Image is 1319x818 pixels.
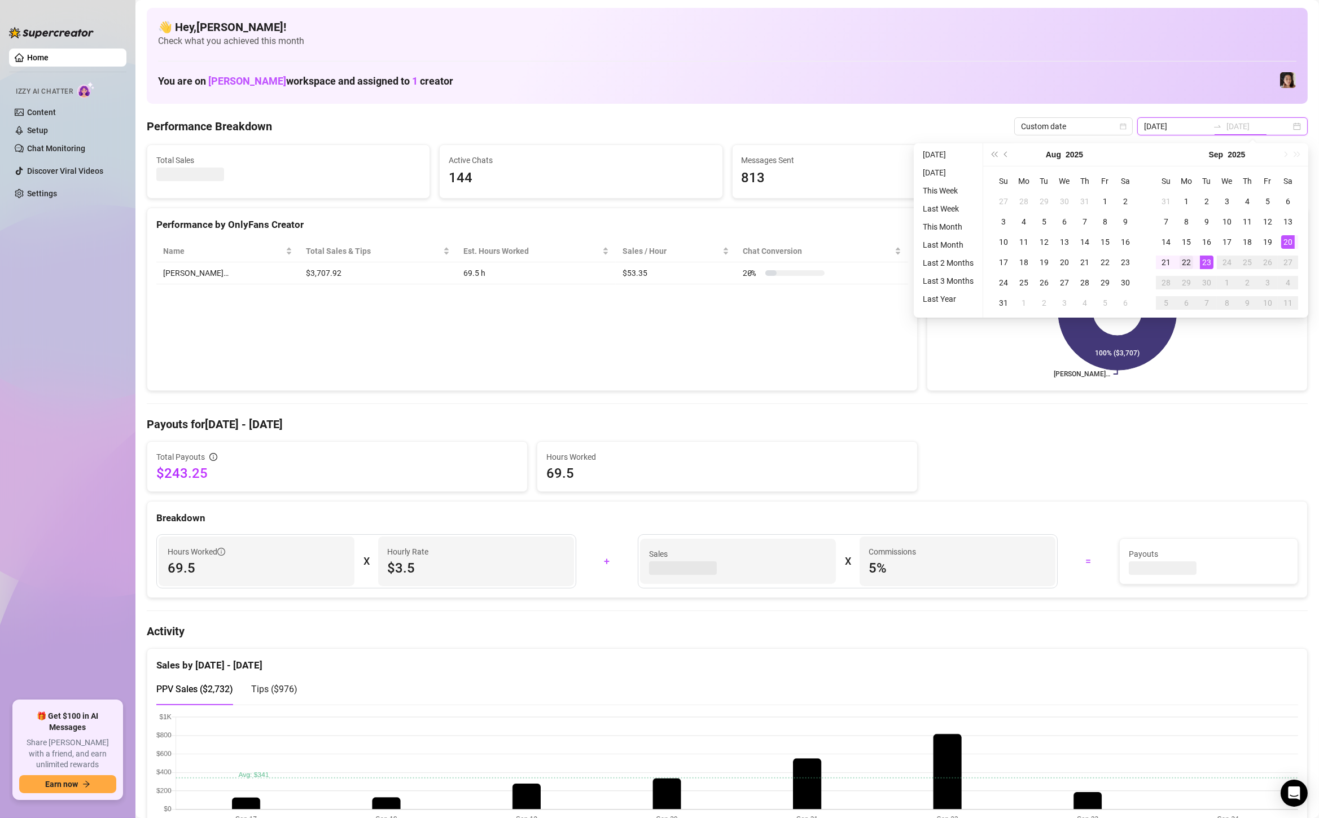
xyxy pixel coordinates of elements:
[1156,272,1176,293] td: 2025-09-28
[1078,256,1092,269] div: 21
[156,262,299,284] td: [PERSON_NAME]…
[1241,235,1254,249] div: 18
[997,256,1010,269] div: 17
[1075,293,1095,313] td: 2025-09-04
[1095,252,1115,272] td: 2025-08-22
[1075,232,1095,252] td: 2025-08-14
[1241,215,1254,228] div: 11
[1075,171,1095,191] th: Th
[1095,191,1115,212] td: 2025-08-01
[1034,272,1054,293] td: 2025-08-26
[217,548,225,556] span: info-circle
[1075,252,1095,272] td: 2025-08-21
[1200,296,1213,310] div: 7
[1075,212,1095,232] td: 2025-08-07
[1217,232,1237,252] td: 2025-09-17
[1261,256,1274,269] div: 26
[1115,252,1136,272] td: 2025-08-23
[1156,171,1176,191] th: Su
[988,143,1000,166] button: Last year (Control + left)
[1159,276,1173,289] div: 28
[1237,232,1257,252] td: 2025-09-18
[1200,235,1213,249] div: 16
[1176,212,1197,232] td: 2025-09-08
[1115,212,1136,232] td: 2025-08-09
[1017,296,1031,310] div: 1
[27,189,57,198] a: Settings
[993,293,1014,313] td: 2025-08-31
[1180,195,1193,208] div: 1
[1200,256,1213,269] div: 23
[1054,191,1075,212] td: 2025-07-30
[1119,296,1132,310] div: 6
[1213,122,1222,131] span: to
[1119,195,1132,208] div: 2
[1037,276,1051,289] div: 26
[1261,195,1274,208] div: 5
[1217,293,1237,313] td: 2025-10-08
[1197,212,1217,232] td: 2025-09-09
[1014,171,1034,191] th: Mo
[1197,272,1217,293] td: 2025-09-30
[1156,252,1176,272] td: 2025-09-21
[158,19,1296,35] h4: 👋 Hey, [PERSON_NAME] !
[1156,212,1176,232] td: 2025-09-07
[1014,272,1034,293] td: 2025-08-25
[1257,252,1278,272] td: 2025-09-26
[918,274,978,288] li: Last 3 Months
[1257,191,1278,212] td: 2025-09-05
[1098,256,1112,269] div: 22
[9,27,94,38] img: logo-BBDzfeDw.svg
[1054,252,1075,272] td: 2025-08-20
[1213,122,1222,131] span: swap-right
[1054,232,1075,252] td: 2025-08-13
[19,775,116,793] button: Earn nowarrow-right
[1014,212,1034,232] td: 2025-08-04
[1180,256,1193,269] div: 22
[1261,276,1274,289] div: 3
[1119,215,1132,228] div: 9
[156,649,1298,673] div: Sales by [DATE] - [DATE]
[1217,212,1237,232] td: 2025-09-10
[1220,195,1234,208] div: 3
[1034,293,1054,313] td: 2025-09-02
[1197,171,1217,191] th: Tu
[546,464,908,482] span: 69.5
[1095,272,1115,293] td: 2025-08-29
[363,552,369,570] div: X
[742,154,1006,166] span: Messages Sent
[997,235,1010,249] div: 10
[1257,171,1278,191] th: Fr
[156,684,233,694] span: PPV Sales ( $2,732 )
[1017,235,1031,249] div: 11
[1078,215,1092,228] div: 7
[156,240,299,262] th: Name
[463,245,600,257] div: Est. Hours Worked
[1054,293,1075,313] td: 2025-09-03
[208,75,286,87] span: [PERSON_NAME]
[1217,191,1237,212] td: 2025-09-03
[1220,235,1234,249] div: 17
[1176,232,1197,252] td: 2025-09-15
[1034,191,1054,212] td: 2025-07-29
[1241,276,1254,289] div: 2
[1278,272,1298,293] td: 2025-10-04
[1054,212,1075,232] td: 2025-08-06
[1176,191,1197,212] td: 2025-09-01
[1078,296,1092,310] div: 4
[1037,296,1051,310] div: 2
[1037,256,1051,269] div: 19
[1078,235,1092,249] div: 14
[1237,252,1257,272] td: 2025-09-25
[1261,296,1274,310] div: 10
[1220,276,1234,289] div: 1
[1037,195,1051,208] div: 29
[1054,370,1110,378] text: [PERSON_NAME]…
[156,451,205,463] span: Total Payouts
[918,148,978,161] li: [DATE]
[1115,171,1136,191] th: Sa
[546,451,908,463] span: Hours Worked
[993,171,1014,191] th: Su
[1156,293,1176,313] td: 2025-10-05
[1119,235,1132,249] div: 16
